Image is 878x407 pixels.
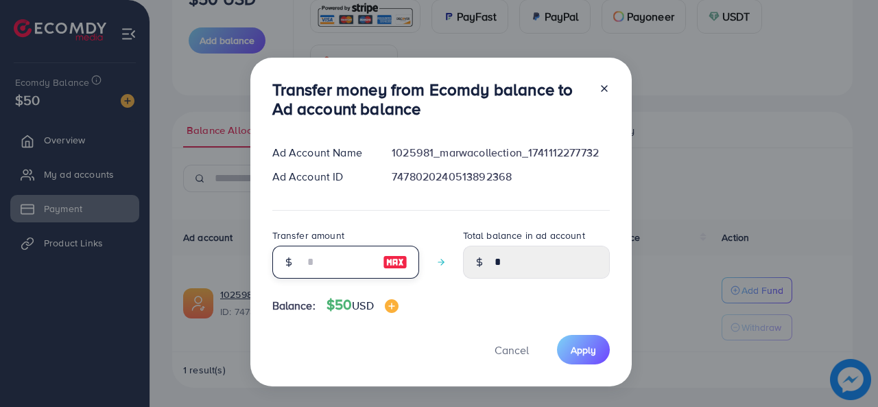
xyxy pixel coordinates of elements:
button: Cancel [477,335,546,364]
h4: $50 [327,296,399,314]
div: Ad Account ID [261,169,381,185]
button: Apply [557,335,610,364]
img: image [383,254,407,270]
span: Apply [571,343,596,357]
span: USD [352,298,373,313]
label: Transfer amount [272,229,344,242]
div: Ad Account Name [261,145,381,161]
img: image [385,299,399,313]
div: 1025981_marwacollection_1741112277732 [381,145,620,161]
h3: Transfer money from Ecomdy balance to Ad account balance [272,80,588,119]
label: Total balance in ad account [463,229,585,242]
span: Cancel [495,342,529,358]
span: Balance: [272,298,316,314]
div: 7478020240513892368 [381,169,620,185]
